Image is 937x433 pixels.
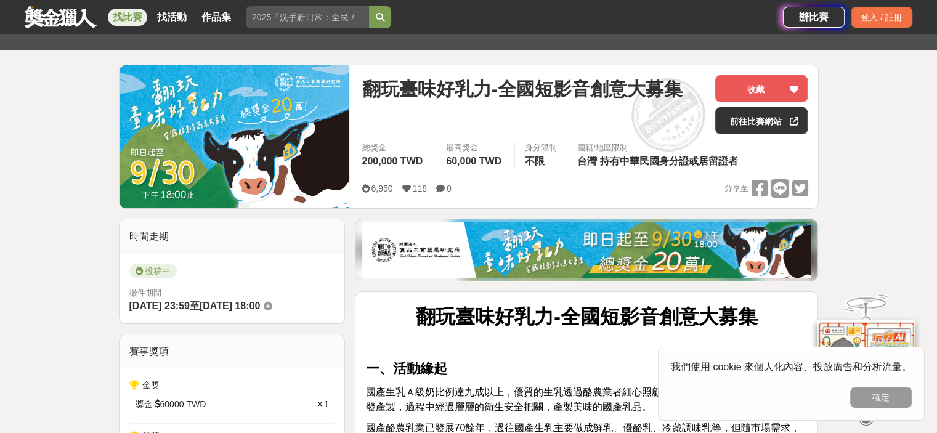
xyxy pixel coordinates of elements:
a: 辦比賽 [783,7,845,28]
span: [DATE] 18:00 [200,301,260,311]
span: 0 [447,184,452,193]
span: 台灣 [577,156,597,166]
div: 登入 / 註冊 [851,7,912,28]
span: 1 [324,399,329,409]
span: 獎金 [136,398,153,411]
span: 6,950 [371,184,392,193]
span: 60000 [160,398,184,411]
span: 118 [413,184,427,193]
span: 總獎金 [362,142,426,154]
span: 至 [190,301,200,311]
span: 金獎 [142,380,160,390]
span: 分享至 [724,179,748,198]
img: 1c81a89c-c1b3-4fd6-9c6e-7d29d79abef5.jpg [362,222,811,278]
span: 國產生乳Ａ級奶比例達九成以上，優質的生乳透過酪農業者細心照顧乳牛產生，再透過加工業者的研發產製，過程中經過層層的衛生安全把關，產製美味的國產乳品。 [365,387,799,412]
a: 作品集 [197,9,236,26]
div: 時間走期 [120,219,345,254]
span: 60,000 TWD [446,156,501,166]
strong: 一、活動緣起 [365,361,447,376]
img: Cover Image [120,65,350,208]
div: 賽事獎項 [120,334,345,369]
span: 200,000 TWD [362,156,423,166]
input: 2025「洗手新日常：全民 ALL IN」洗手歌全台徵選 [246,6,369,28]
div: 國籍/地區限制 [577,142,741,154]
span: 翻玩臺味好乳力-全國短影音創意大募集 [362,75,682,103]
span: [DATE] 23:59 [129,301,190,311]
span: 徵件期間 [129,288,161,297]
span: TWD [186,398,206,411]
img: d2146d9a-e6f6-4337-9592-8cefde37ba6b.png [817,320,915,402]
a: 前往比賽網站 [715,107,808,134]
strong: 翻玩臺味好乳力-全國短影音創意大募集 [416,306,758,328]
button: 確定 [850,387,912,408]
div: 身分限制 [525,142,557,154]
span: 持有中華民國身分證或居留證者 [600,156,738,166]
span: 最高獎金 [446,142,505,154]
button: 收藏 [715,75,808,102]
span: 投稿中 [129,264,177,278]
a: 找活動 [152,9,192,26]
a: 找比賽 [108,9,147,26]
span: 我們使用 cookie 來個人化內容、投放廣告和分析流量。 [671,362,912,372]
span: 不限 [525,156,545,166]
